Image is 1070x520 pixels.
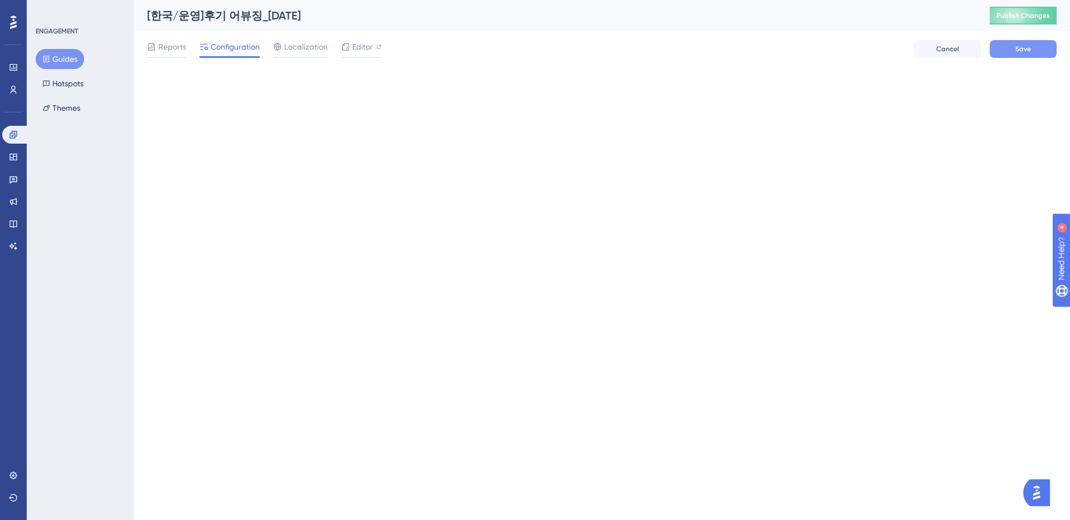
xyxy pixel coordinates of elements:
[147,8,962,23] div: [한국/운영]후기 어뷰징_[DATE]
[284,40,328,53] span: Localization
[36,73,90,94] button: Hotspots
[1015,45,1031,53] span: Save
[990,40,1057,58] button: Save
[996,11,1050,20] span: Publish Changes
[352,40,373,53] span: Editor
[936,45,959,53] span: Cancel
[36,98,87,118] button: Themes
[914,40,981,58] button: Cancel
[36,49,84,69] button: Guides
[1023,476,1057,509] iframe: UserGuiding AI Assistant Launcher
[990,7,1057,24] button: Publish Changes
[211,40,260,53] span: Configuration
[158,40,186,53] span: Reports
[26,3,70,16] span: Need Help?
[36,27,78,36] div: ENGAGEMENT
[77,6,81,14] div: 4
